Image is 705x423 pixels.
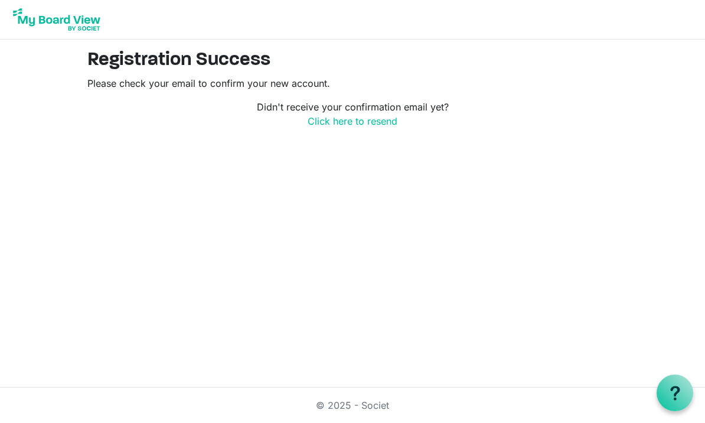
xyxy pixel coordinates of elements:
[87,49,618,71] h2: Registration Success
[9,5,104,34] img: My Board View Logo
[308,115,397,127] a: Click here to resend
[87,76,618,90] p: Please check your email to confirm your new account.
[316,399,389,411] a: © 2025 - Societ
[87,100,618,128] p: Didn't receive your confirmation email yet?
